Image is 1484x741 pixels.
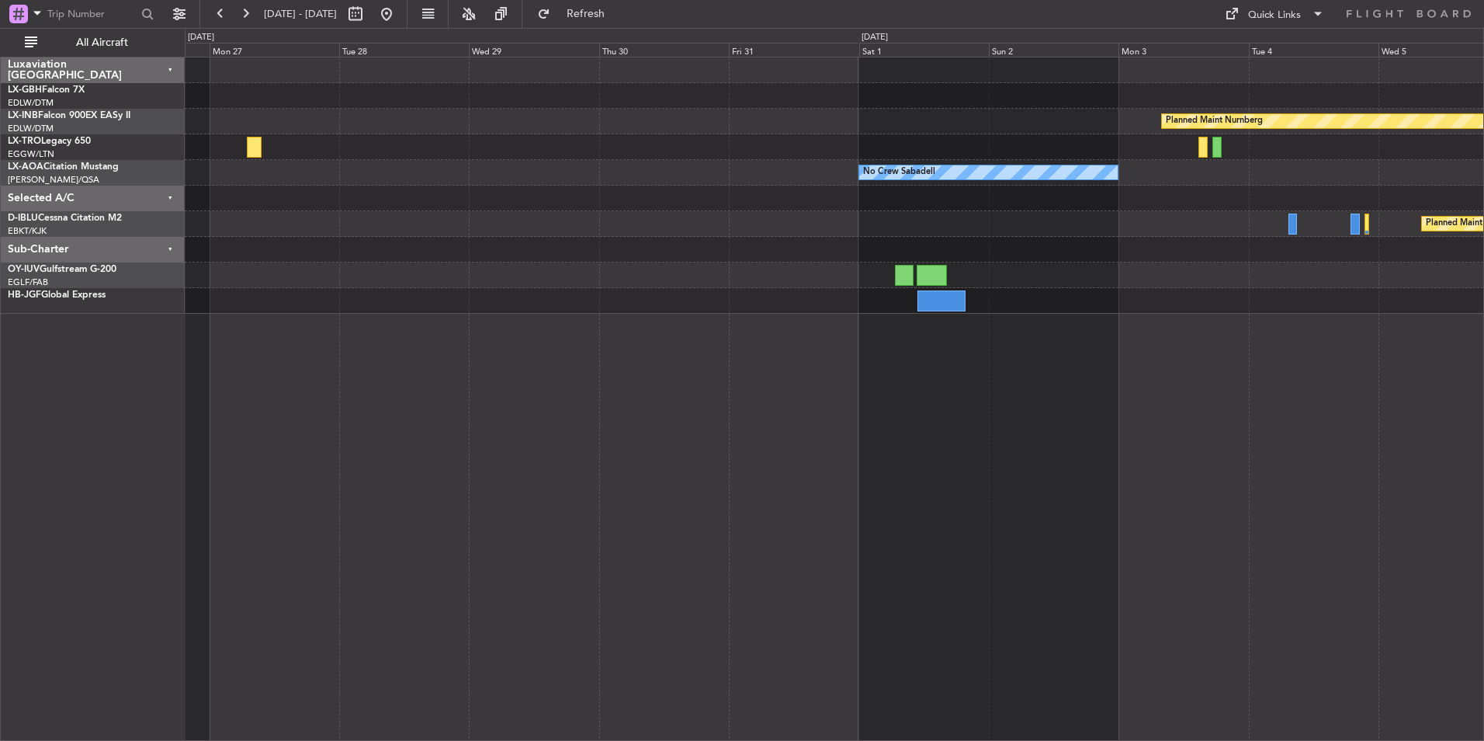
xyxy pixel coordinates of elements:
[8,214,122,223] a: D-IBLUCessna Citation M2
[8,277,48,288] a: EGLF/FAB
[8,137,41,146] span: LX-TRO
[8,148,54,160] a: EGGW/LTN
[47,2,137,26] input: Trip Number
[989,43,1118,57] div: Sun 2
[8,162,119,172] a: LX-AOACitation Mustang
[8,162,43,172] span: LX-AOA
[8,225,47,237] a: EBKT/KJK
[8,174,99,186] a: [PERSON_NAME]/QSA
[8,97,54,109] a: EDLW/DTM
[1249,43,1378,57] div: Tue 4
[8,111,38,120] span: LX-INB
[859,43,989,57] div: Sat 1
[863,161,935,184] div: No Crew Sabadell
[469,43,598,57] div: Wed 29
[862,31,888,44] div: [DATE]
[8,111,130,120] a: LX-INBFalcon 900EX EASy II
[8,137,91,146] a: LX-TROLegacy 650
[1118,43,1248,57] div: Mon 3
[8,290,106,300] a: HB-JGFGlobal Express
[8,290,41,300] span: HB-JGF
[40,37,164,48] span: All Aircraft
[1166,110,1263,133] div: Planned Maint Nurnberg
[210,43,339,57] div: Mon 27
[8,123,54,134] a: EDLW/DTM
[1217,2,1332,26] button: Quick Links
[553,9,619,19] span: Refresh
[530,2,623,26] button: Refresh
[8,265,40,274] span: OY-IUV
[339,43,469,57] div: Tue 28
[8,85,42,95] span: LX-GBH
[17,30,168,55] button: All Aircraft
[1248,8,1301,23] div: Quick Links
[8,265,116,274] a: OY-IUVGulfstream G-200
[8,85,85,95] a: LX-GBHFalcon 7X
[188,31,214,44] div: [DATE]
[729,43,858,57] div: Fri 31
[264,7,337,21] span: [DATE] - [DATE]
[599,43,729,57] div: Thu 30
[8,214,38,223] span: D-IBLU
